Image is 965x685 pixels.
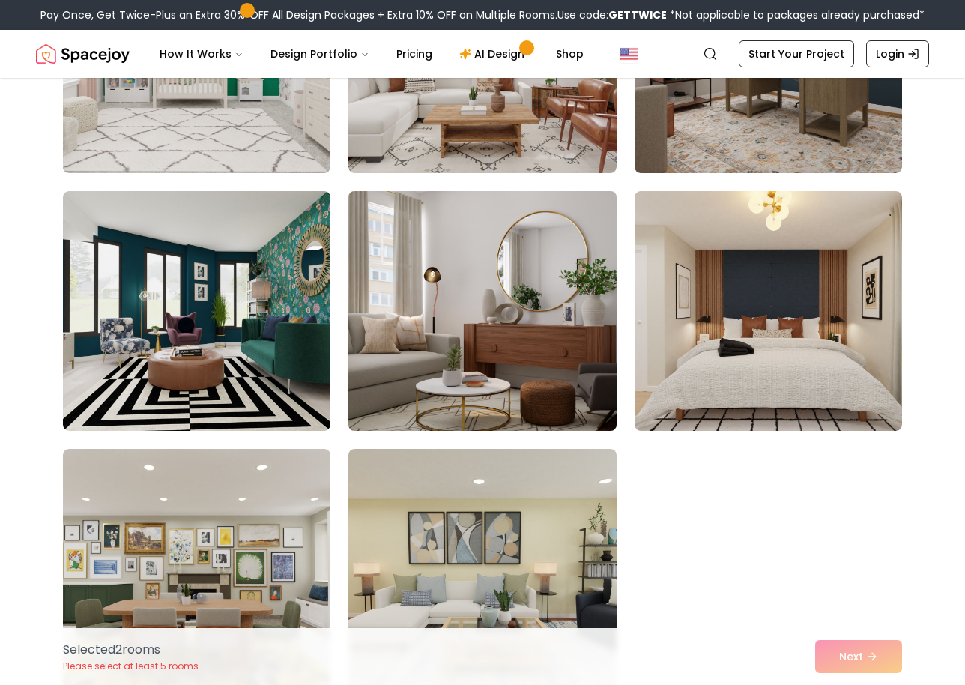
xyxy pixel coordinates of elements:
img: Spacejoy Logo [36,39,130,69]
img: Room room-47 [342,185,623,437]
p: Selected 2 room s [63,641,199,659]
img: United States [620,45,638,63]
div: Pay Once, Get Twice-Plus an Extra 30% OFF All Design Packages + Extra 10% OFF on Multiple Rooms. [40,7,925,22]
b: GETTWICE [608,7,667,22]
a: Login [866,40,929,67]
a: Spacejoy [36,39,130,69]
span: Use code: [557,7,667,22]
p: Please select at least 5 rooms [63,660,199,672]
a: AI Design [447,39,541,69]
a: Start Your Project [739,40,854,67]
span: *Not applicable to packages already purchased* [667,7,925,22]
a: Shop [544,39,596,69]
button: Design Portfolio [258,39,381,69]
nav: Main [148,39,596,69]
img: Room room-48 [635,191,902,431]
a: Pricing [384,39,444,69]
button: How It Works [148,39,255,69]
img: Room room-46 [63,191,330,431]
nav: Global [36,30,929,78]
